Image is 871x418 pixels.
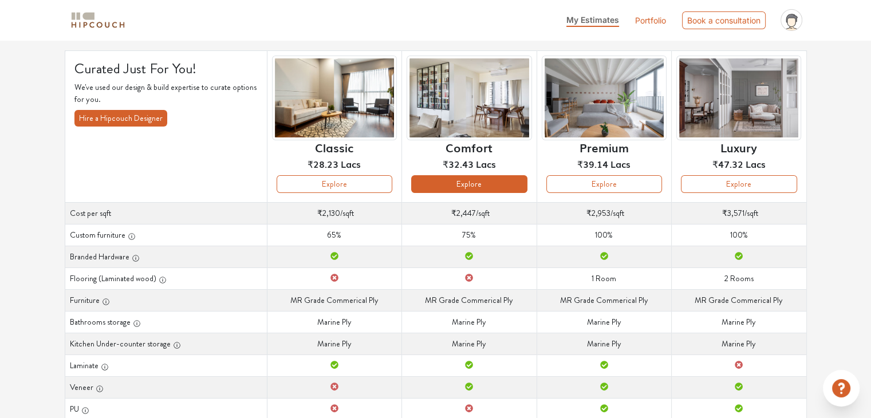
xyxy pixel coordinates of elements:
img: header-preview [676,56,801,141]
td: Marine Ply [672,311,806,333]
th: Cost per sqft [65,202,267,224]
td: /sqft [402,202,537,224]
td: MR Grade Commerical Ply [672,289,806,311]
td: Marine Ply [267,311,401,333]
td: MR Grade Commerical Ply [537,289,671,311]
td: Marine Ply [402,333,537,354]
th: Flooring (Laminated wood) [65,267,267,289]
span: ₹2,130 [317,207,340,219]
img: header-preview [272,56,397,141]
td: Marine Ply [537,333,671,354]
span: ₹28.23 [308,157,338,171]
td: 100% [537,224,671,246]
h6: Premium [580,140,629,154]
span: Lacs [746,157,766,171]
h6: Luxury [720,140,757,154]
span: ₹2,953 [586,207,610,219]
h6: Comfort [446,140,492,154]
td: MR Grade Commerical Ply [267,289,401,311]
button: Explore [411,175,527,193]
span: My Estimates [566,15,619,25]
td: 65% [267,224,401,246]
button: Explore [546,175,662,193]
img: header-preview [542,56,667,141]
button: Explore [277,175,392,193]
span: ₹39.14 [577,157,608,171]
span: Lacs [610,157,630,171]
td: 2 Rooms [672,267,806,289]
td: Marine Ply [402,311,537,333]
h6: Classic [315,140,353,154]
td: /sqft [267,202,401,224]
td: /sqft [537,202,671,224]
th: Custom furniture [65,224,267,246]
th: Bathrooms storage [65,311,267,333]
span: logo-horizontal.svg [69,7,127,33]
span: ₹47.32 [712,157,743,171]
td: MR Grade Commerical Ply [402,289,537,311]
td: Marine Ply [267,333,401,354]
span: Lacs [476,157,496,171]
span: ₹3,571 [722,207,744,219]
a: Portfolio [635,14,666,26]
button: Explore [681,175,797,193]
img: header-preview [407,56,531,141]
th: Furniture [65,289,267,311]
td: Marine Ply [672,333,806,354]
div: Book a consultation [682,11,766,29]
td: 100% [672,224,806,246]
th: Laminate [65,354,267,376]
td: 75% [402,224,537,246]
th: Branded Hardware [65,246,267,267]
td: /sqft [672,202,806,224]
h4: Curated Just For You! [74,60,258,77]
img: logo-horizontal.svg [69,10,127,30]
th: Veneer [65,376,267,398]
p: We've used our design & build expertise to curate options for you. [74,81,258,105]
td: Marine Ply [537,311,671,333]
span: ₹2,447 [451,207,476,219]
span: Lacs [341,157,361,171]
th: Kitchen Under-counter storage [65,333,267,354]
span: ₹32.43 [443,157,474,171]
td: 1 Room [537,267,671,289]
button: Hire a Hipcouch Designer [74,110,167,127]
